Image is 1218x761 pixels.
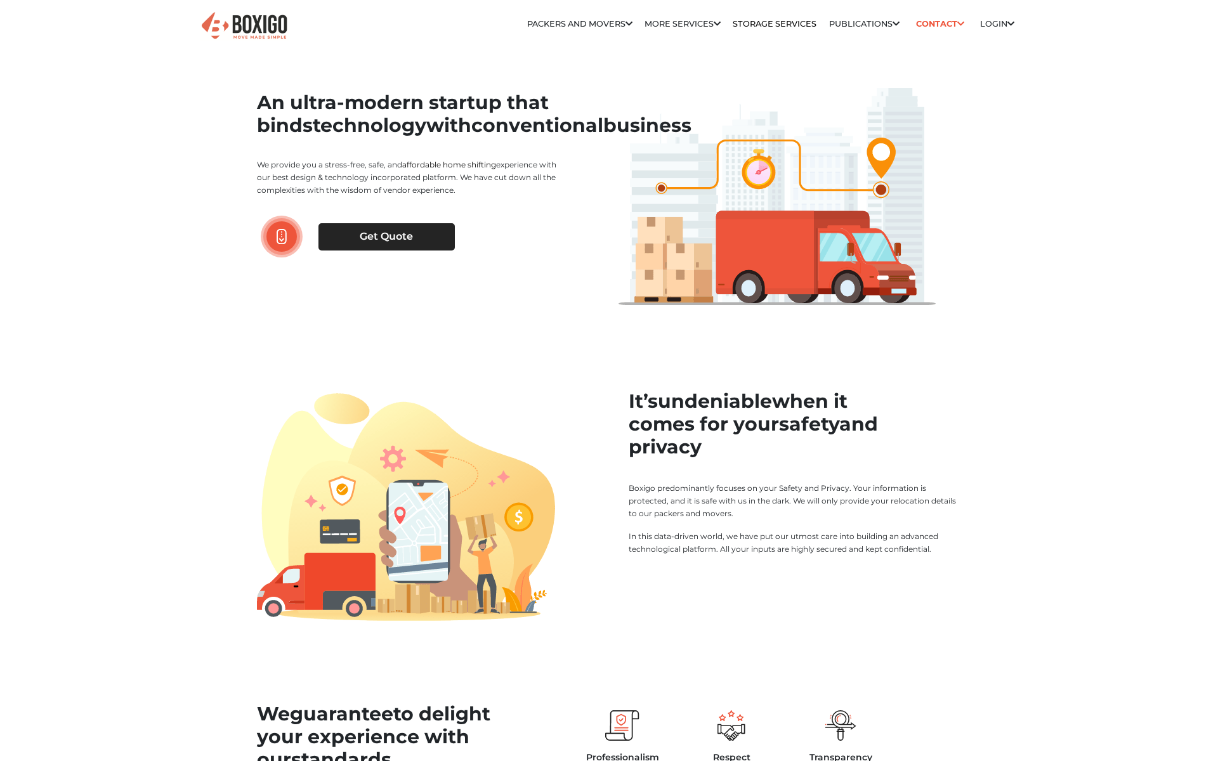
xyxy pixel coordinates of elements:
a: More services [645,19,721,29]
img: boxigo_packers_and_movers_scroll [277,229,287,245]
span: guarantee [290,702,393,725]
span: technology [313,114,426,137]
a: Contact [912,14,968,34]
img: boxigo_professionalism [605,710,639,741]
p: Boxigo predominantly focuses on your Safety and Privacy. Your information is protected, and it is... [629,482,961,520]
a: affordable home shifting [402,160,496,169]
span: undeniable [658,389,772,413]
img: boxigo_respect [717,710,745,741]
a: Packers and Movers [527,19,632,29]
img: Boxigo [200,11,289,42]
img: boxigo_transparency [825,710,856,741]
img: boxigo_secutiry_privacy [257,390,555,621]
a: Get Quote [318,223,455,250]
img: boxigo_aboutus_truck_nav [619,88,936,305]
a: Publications [829,19,900,29]
a: Storage Services [733,19,816,29]
span: privacy [629,435,702,459]
a: Login [980,19,1014,29]
h2: It’s when it comes for your and [629,390,961,459]
span: safety [779,412,839,436]
span: conventional [471,114,603,137]
h1: An ultra-modern startup that binds with business [257,91,565,137]
p: In this data-driven world, we have put our utmost care into building an advanced technological pl... [629,530,961,556]
p: We provide you a stress-free, safe, and experience with our best design & technology incorporated... [257,159,565,197]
